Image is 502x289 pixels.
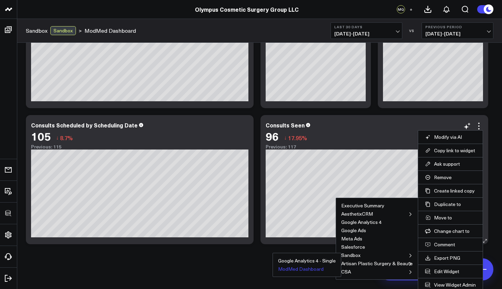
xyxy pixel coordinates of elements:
[85,27,136,34] a: ModMed Dashboard
[266,130,279,142] div: 96
[406,29,418,33] div: VS
[425,282,476,288] a: View Widget Admin
[425,174,476,180] button: Remove
[410,7,413,12] span: +
[278,258,336,263] button: Google Analytics 4 - Single
[31,121,138,129] div: Consults Scheduled by Scheduling Date
[341,269,351,274] button: CSA
[341,245,365,249] button: Salesforce
[425,201,476,207] button: Duplicate to
[288,134,307,142] span: 17.95%
[50,26,76,35] div: Sandbox
[56,133,59,142] span: ↓
[334,31,398,37] span: [DATE] - [DATE]
[334,25,398,29] b: Last 30 Days
[26,27,48,34] a: Sandbox
[425,147,476,154] button: Copy link to widget
[425,31,490,37] span: [DATE] - [DATE]
[31,144,248,149] div: Previous: 115
[341,211,373,216] button: AesthetixCRM
[425,255,476,261] a: Export PNG
[341,236,362,241] button: Meta Ads
[60,134,73,142] span: 8.7%
[422,22,493,39] button: Previous Period[DATE]-[DATE]
[425,215,476,221] button: Move to
[407,5,415,13] button: +
[341,253,361,258] button: Sandbox
[266,144,483,149] div: Previous: 117
[425,268,476,275] button: Edit Widget
[284,133,287,142] span: ↓
[341,228,366,233] button: Google Ads
[341,203,384,208] button: Executive Summary
[26,26,82,35] div: >
[425,161,476,167] button: Ask support
[341,220,382,225] button: Google Analytics 4
[341,261,413,266] button: Artisan Plastic Surgery & Beaute
[331,22,402,39] button: Last 30 Days[DATE]-[DATE]
[195,6,299,13] a: Olympus Cosmetic Surgery Group LLC
[425,25,490,29] b: Previous Period
[425,228,476,234] button: Change chart to
[266,121,305,129] div: Consults Seen
[397,5,405,13] div: MQ
[278,267,324,271] button: ModMed Dashboard
[425,241,476,248] button: Comment
[425,188,476,194] button: Create linked copy
[425,134,476,140] button: Modify via AI
[31,130,51,142] div: 105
